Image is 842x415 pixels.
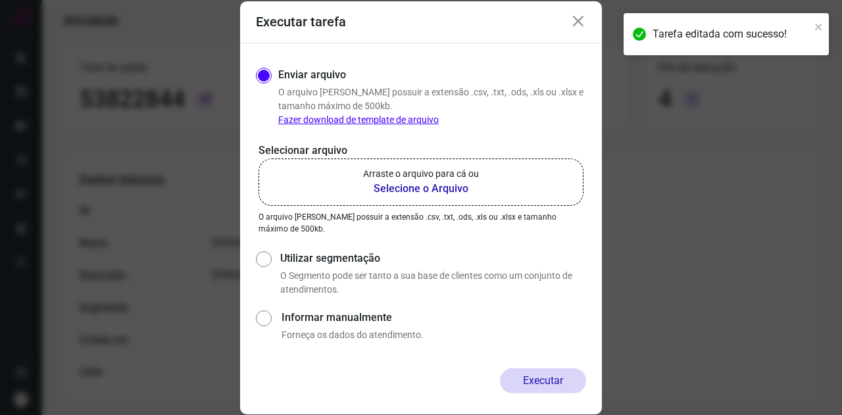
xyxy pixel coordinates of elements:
h3: Executar tarefa [256,14,346,30]
b: Selecione o Arquivo [363,181,479,197]
label: Utilizar segmentação [280,251,586,266]
p: O arquivo [PERSON_NAME] possuir a extensão .csv, .txt, .ods, .xls ou .xlsx e tamanho máximo de 50... [259,211,583,235]
p: O Segmento pode ser tanto a sua base de clientes como um conjunto de atendimentos. [280,269,586,297]
a: Fazer download de template de arquivo [278,114,439,125]
p: Selecionar arquivo [259,143,583,159]
div: Tarefa editada com sucesso! [653,26,810,42]
p: Arraste o arquivo para cá ou [363,167,479,181]
p: Forneça os dados do atendimento. [282,328,586,342]
label: Enviar arquivo [278,67,346,83]
button: Executar [500,368,586,393]
p: O arquivo [PERSON_NAME] possuir a extensão .csv, .txt, .ods, .xls ou .xlsx e tamanho máximo de 50... [278,85,586,127]
label: Informar manualmente [282,310,586,326]
button: close [814,18,824,34]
